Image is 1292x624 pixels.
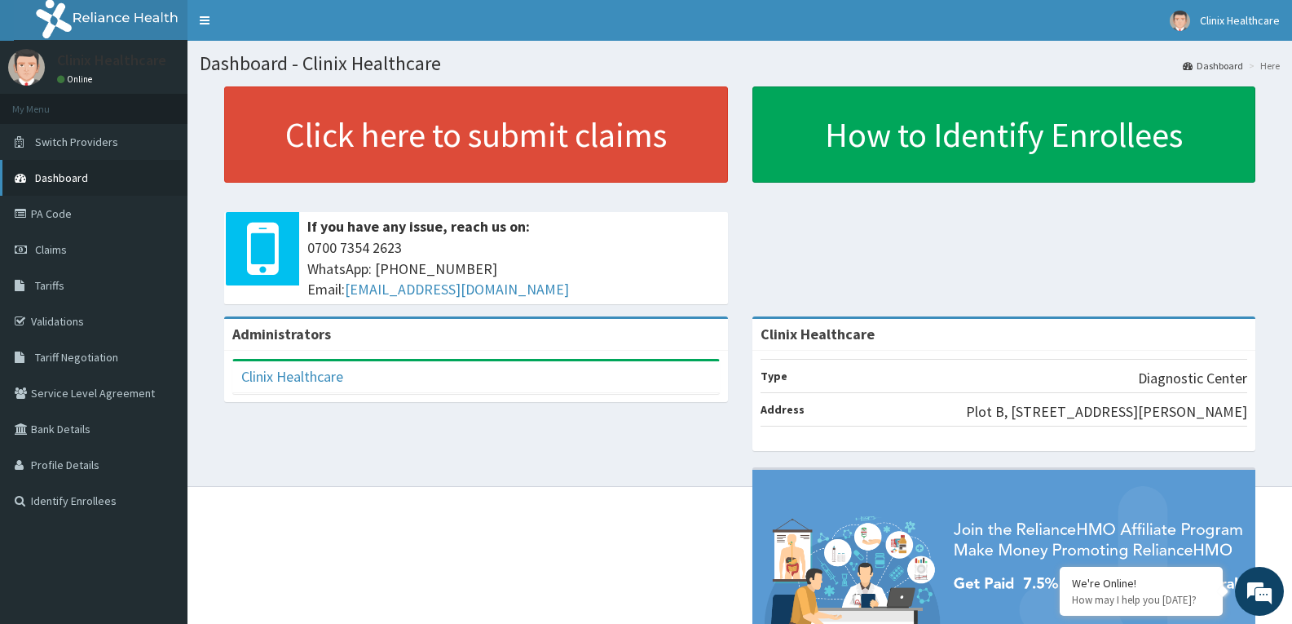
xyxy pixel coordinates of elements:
[1072,593,1210,607] p: How may I help you today?
[35,278,64,293] span: Tariffs
[307,217,530,236] b: If you have any issue, reach us on:
[307,237,720,300] span: 0700 7354 2623 WhatsApp: [PHONE_NUMBER] Email:
[8,49,45,86] img: User Image
[35,170,88,185] span: Dashboard
[200,53,1280,74] h1: Dashboard - Clinix Healthcare
[761,325,875,343] strong: Clinix Healthcare
[35,242,67,257] span: Claims
[57,73,96,85] a: Online
[1245,59,1280,73] li: Here
[1138,368,1247,389] p: Diagnostic Center
[57,53,166,68] p: Clinix Healthcare
[35,135,118,149] span: Switch Providers
[345,280,569,299] a: [EMAIL_ADDRESS][DOMAIN_NAME]
[224,86,728,183] a: Click here to submit claims
[241,367,343,386] a: Clinix Healthcare
[966,401,1247,423] p: Plot B, [STREET_ADDRESS][PERSON_NAME]
[1072,576,1210,591] div: We're Online!
[1170,11,1190,31] img: User Image
[761,402,805,417] b: Address
[35,350,118,365] span: Tariff Negotiation
[761,369,787,383] b: Type
[1200,13,1280,28] span: Clinix Healthcare
[232,325,331,343] b: Administrators
[752,86,1256,183] a: How to Identify Enrollees
[1183,59,1243,73] a: Dashboard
